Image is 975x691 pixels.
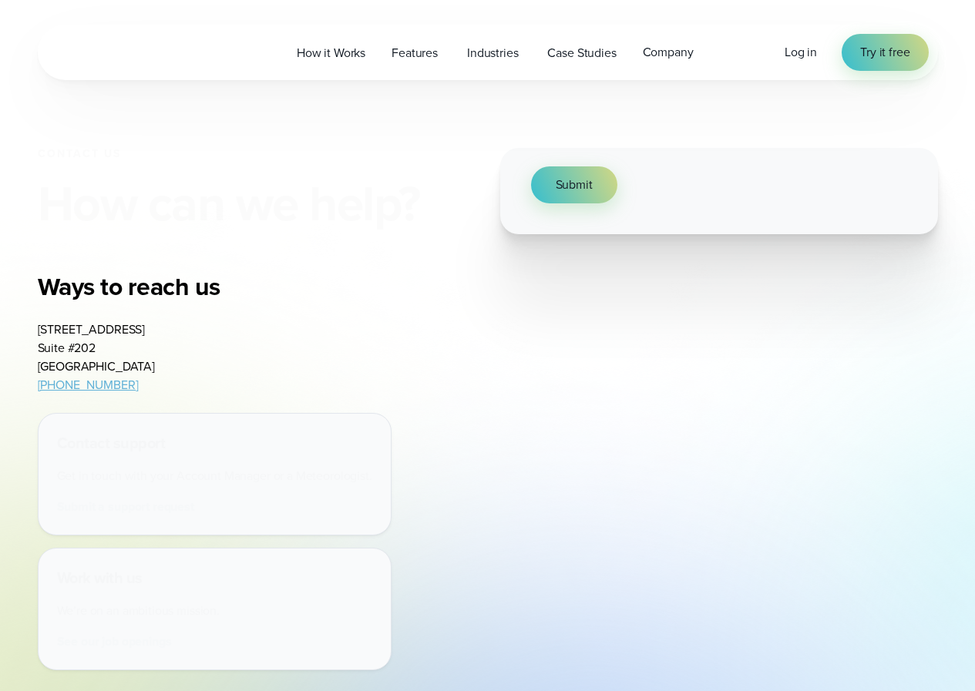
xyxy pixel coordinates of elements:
h3: Ways to reach us [38,271,398,302]
a: Try it free [842,34,928,71]
a: [PHONE_NUMBER] [38,376,139,394]
address: [STREET_ADDRESS] Suite #202 [GEOGRAPHIC_DATA] [38,320,155,394]
span: Submit [556,176,593,194]
span: Log in [785,43,817,61]
button: Submit [531,166,617,203]
span: Company [643,43,694,62]
a: Case Studies [534,37,629,69]
span: Features [392,44,438,62]
a: Log in [785,43,817,62]
a: How it Works [284,37,378,69]
span: How it Works [297,44,365,62]
span: Try it free [860,43,909,62]
span: Industries [467,44,518,62]
span: Case Studies [547,44,616,62]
